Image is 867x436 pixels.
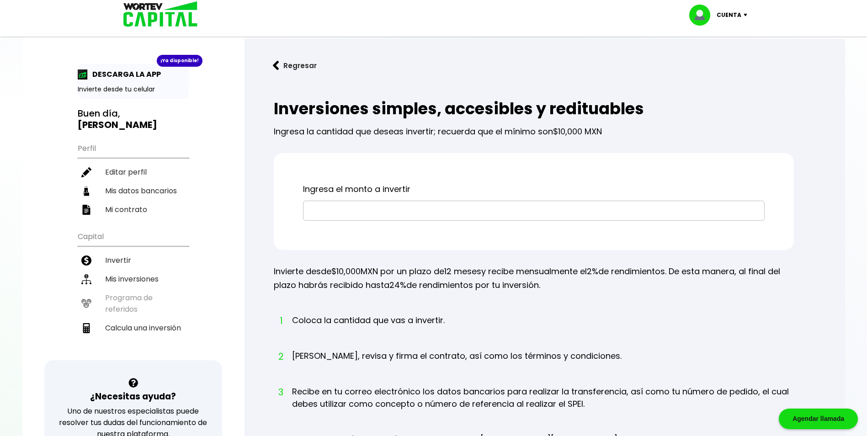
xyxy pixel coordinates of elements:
[273,61,279,70] img: flecha izquierda
[689,5,717,26] img: profile-image
[78,118,157,131] b: [PERSON_NAME]
[81,186,91,196] img: datos-icon.10cf9172.svg
[81,255,91,266] img: invertir-icon.b3b967d7.svg
[717,8,741,22] p: Cuenta
[278,350,283,363] span: 2
[444,266,481,277] span: 12 meses
[81,323,91,333] img: calculadora-icon.17d418c4.svg
[292,314,445,344] li: Coloca la cantidad que vas a invertir.
[389,279,406,291] span: 24%
[157,55,202,67] div: ¡Ya disponible!
[741,14,754,16] img: icon-down
[78,138,189,219] ul: Perfil
[292,350,622,379] li: [PERSON_NAME], revisa y firma el contrato, así como los términos y condiciones.
[278,314,283,328] span: 1
[274,118,794,138] p: Ingresa la cantidad que deseas invertir; recuerda que el mínimo son
[331,266,361,277] span: $10,000
[78,319,189,337] a: Calcula una inversión
[78,163,189,181] a: Editar perfil
[274,100,794,118] h2: Inversiones simples, accesibles y redituables
[303,182,765,196] p: Ingresa el monto a invertir
[78,108,189,131] h3: Buen día,
[78,181,189,200] a: Mis datos bancarios
[259,53,830,78] a: flecha izquierdaRegresar
[587,266,598,277] span: 2%
[81,274,91,284] img: inversiones-icon.6695dc30.svg
[78,251,189,270] a: Invertir
[78,69,88,80] img: app-icon
[90,390,176,403] h3: ¿Necesitas ayuda?
[78,270,189,288] a: Mis inversiones
[259,53,330,78] button: Regresar
[78,200,189,219] a: Mi contrato
[292,385,794,427] li: Recibe en tu correo electrónico los datos bancarios para realizar la transferencia, así como tu n...
[278,385,283,399] span: 3
[274,265,794,292] p: Invierte desde MXN por un plazo de y recibe mensualmente el de rendimientos. De esta manera, al f...
[81,167,91,177] img: editar-icon.952d3147.svg
[78,85,189,94] p: Invierte desde tu celular
[81,205,91,215] img: contrato-icon.f2db500c.svg
[78,226,189,360] ul: Capital
[779,409,858,429] div: Agendar llamada
[553,126,602,137] span: $10,000 MXN
[88,69,161,80] p: DESCARGA LA APP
